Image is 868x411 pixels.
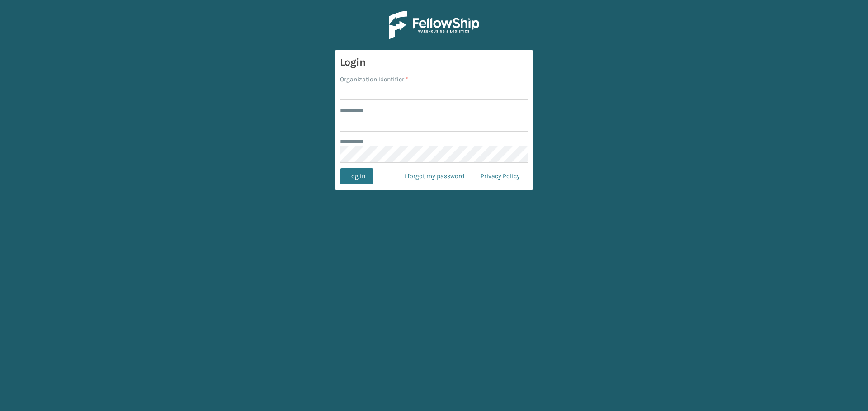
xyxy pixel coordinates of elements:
label: Organization Identifier [340,75,408,84]
h3: Login [340,56,528,69]
a: Privacy Policy [472,168,528,184]
img: Logo [389,11,479,39]
button: Log In [340,168,373,184]
a: I forgot my password [396,168,472,184]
